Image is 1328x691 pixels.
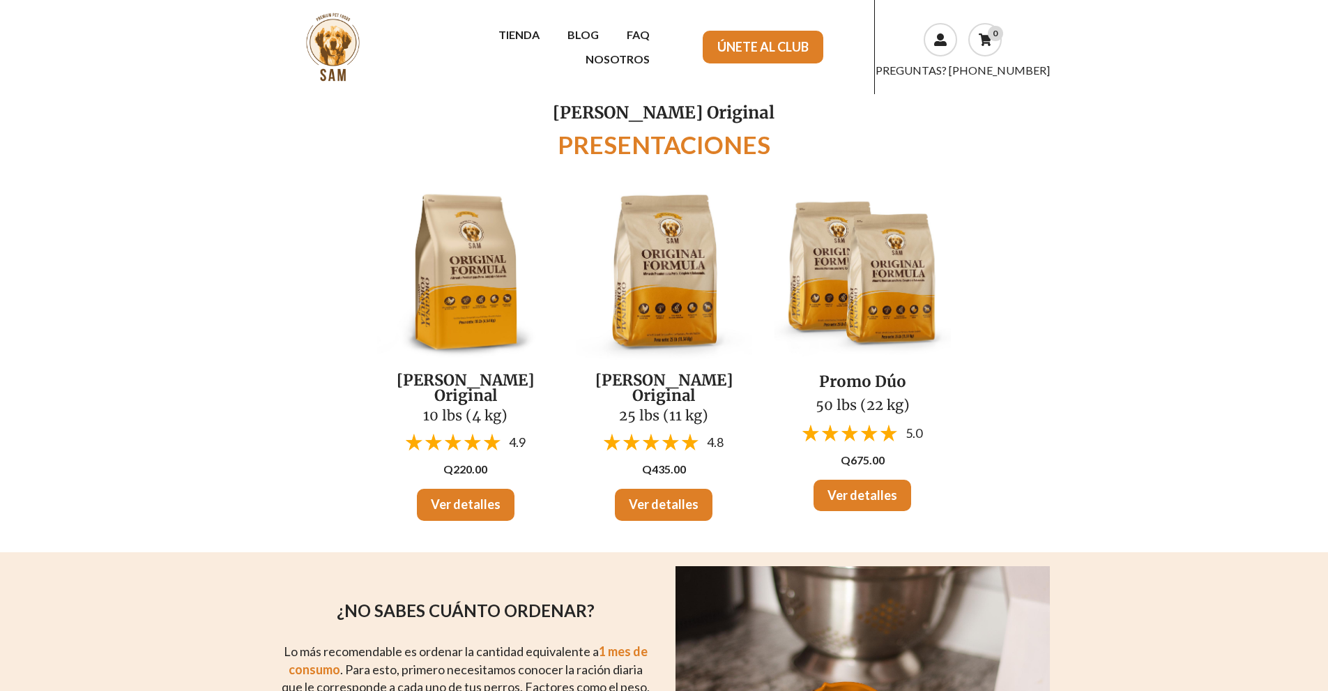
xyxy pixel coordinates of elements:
[576,409,752,423] h2: 25 lbs (11 kg)
[406,434,526,450] a: 4.9
[297,11,369,83] img: sam.png
[613,22,664,47] a: FAQ
[377,462,554,478] p: Q220.00
[289,644,648,677] span: 1 mes de consumo
[707,434,724,450] span: 4.8
[278,101,1051,125] p: [PERSON_NAME] Original
[278,601,653,621] h2: ¿NO SABES CUÁNTO ORDENAR?
[604,434,724,450] a: 4.8
[774,397,951,413] h2: 50 lbs (22 kg)
[417,489,514,521] a: Ver detalles
[968,23,1002,56] a: 0
[377,372,554,403] h2: [PERSON_NAME] Original
[615,489,712,521] a: Ver detalles
[278,130,1051,158] h1: PRESENTACIONES
[703,31,823,64] a: ÚNETE AL CLUB
[576,372,752,403] h2: [PERSON_NAME] Original
[774,185,951,361] img: mockupfinalss.jpeg
[576,462,752,478] p: Q435.00
[509,434,526,450] span: 4.9
[814,480,911,512] a: Ver detalles
[876,63,1050,77] a: PREGUNTAS? [PHONE_NUMBER]
[988,26,1003,41] div: 0
[377,185,554,361] img: mockupfinales-02.jpeg
[484,22,554,47] a: TIENDA
[906,425,922,441] span: 5.0
[576,185,752,361] img: mockupfinales-01.jpeg
[572,47,664,71] a: NOSOTROS
[774,453,951,469] p: Q675.00
[554,22,613,47] a: BLOG
[377,409,554,423] h2: 10 lbs (4 kg)
[774,372,951,390] h2: Promo Dúo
